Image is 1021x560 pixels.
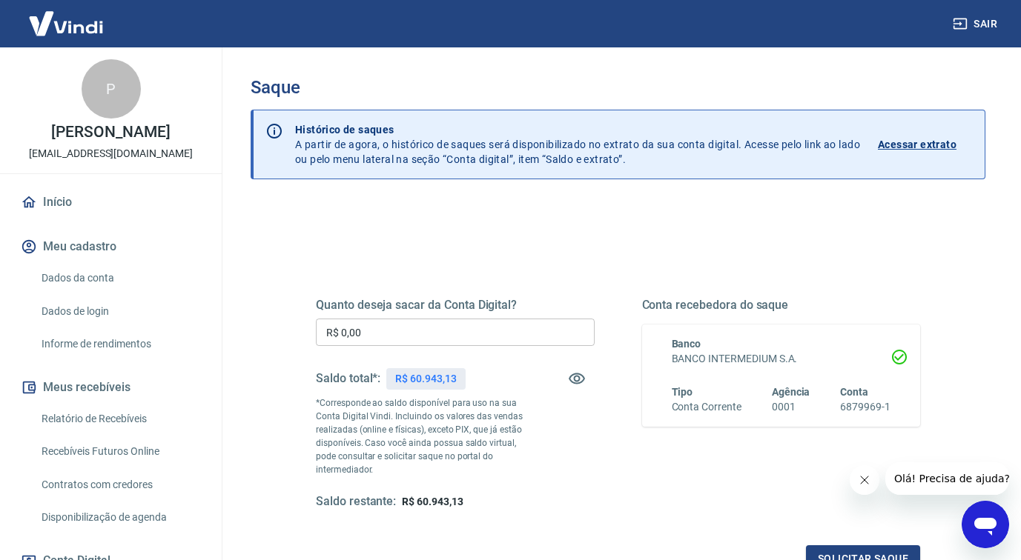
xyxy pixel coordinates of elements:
span: Agência [772,386,810,398]
span: Olá! Precisa de ajuda? [9,10,125,22]
a: Dados de login [36,296,204,327]
p: *Corresponde ao saldo disponível para uso na sua Conta Digital Vindi. Incluindo os valores das ve... [316,396,525,476]
a: Relatório de Recebíveis [36,404,204,434]
h5: Saldo total*: [316,371,380,386]
span: R$ 60.943,13 [402,496,463,507]
a: Disponibilização de agenda [36,502,204,533]
button: Meus recebíveis [18,371,204,404]
button: Meu cadastro [18,230,204,263]
h5: Quanto deseja sacar da Conta Digital? [316,298,595,313]
h6: 0001 [772,399,810,415]
p: [EMAIL_ADDRESS][DOMAIN_NAME] [29,146,193,161]
p: R$ 60.943,13 [395,371,456,387]
a: Dados da conta [36,263,204,293]
a: Informe de rendimentos [36,329,204,359]
a: Início [18,186,204,219]
iframe: Fechar mensagem [850,465,879,495]
p: Acessar extrato [878,137,956,152]
a: Contratos com credores [36,470,204,500]
span: Banco [672,338,701,350]
h5: Saldo restante: [316,494,396,510]
iframe: Botão para abrir a janela de mensagens [962,501,1009,548]
p: [PERSON_NAME] [51,124,170,140]
span: Conta [840,386,868,398]
div: P [82,59,141,119]
button: Sair [950,10,1003,38]
a: Recebíveis Futuros Online [36,436,204,467]
h6: 6879969-1 [840,399,891,415]
iframe: Mensagem da empresa [885,462,1009,495]
h3: Saque [251,77,985,98]
p: A partir de agora, o histórico de saques será disponibilizado no extrato da sua conta digital. Ac... [295,122,860,167]
h5: Conta recebedora do saque [642,298,921,313]
h6: Conta Corrente [672,399,741,415]
h6: BANCO INTERMEDIUM S.A. [672,351,891,367]
a: Acessar extrato [878,122,973,167]
img: Vindi [18,1,114,46]
p: Histórico de saques [295,122,860,137]
span: Tipo [672,386,693,398]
